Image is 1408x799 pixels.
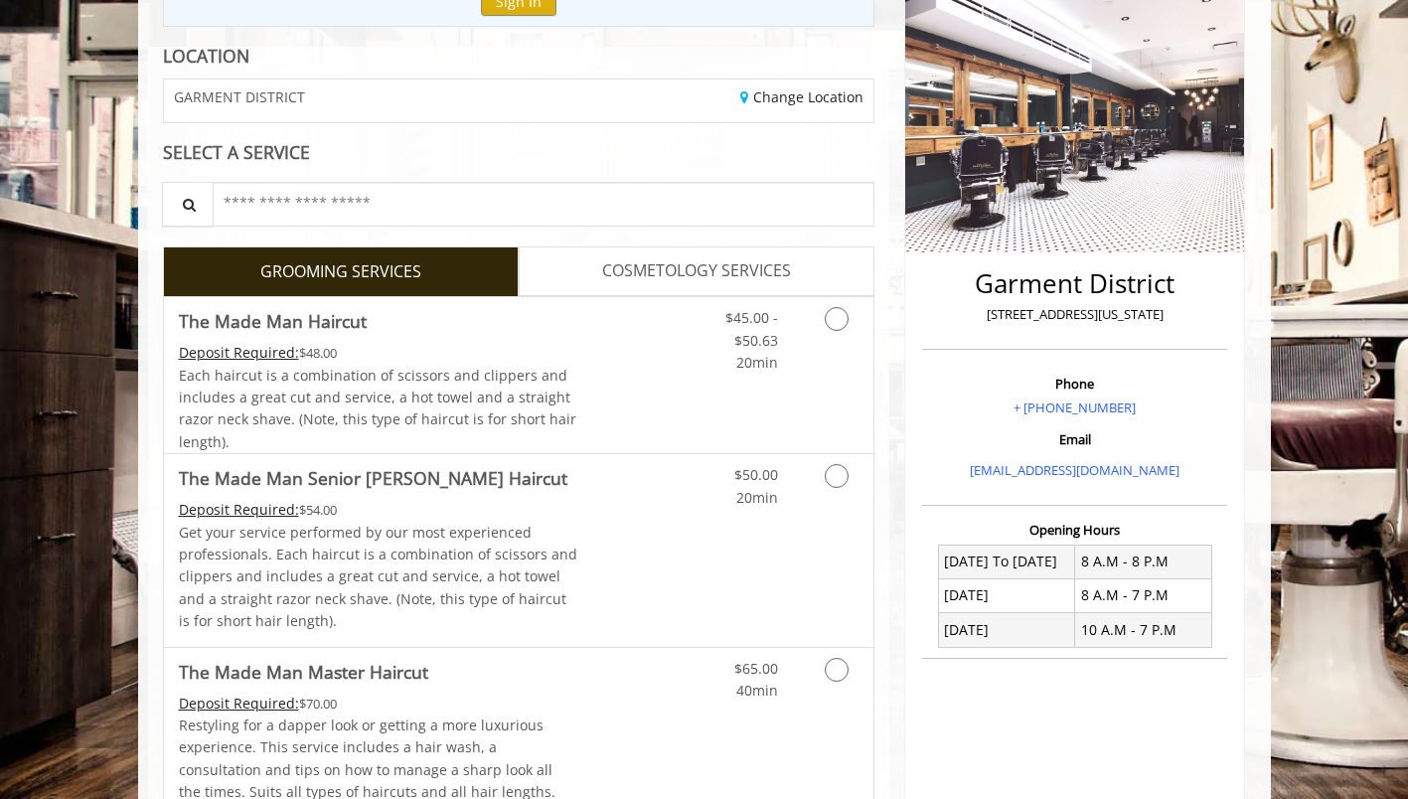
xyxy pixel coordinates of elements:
span: GARMENT DISTRICT [174,89,305,104]
h3: Phone [927,377,1222,391]
b: LOCATION [163,44,249,68]
a: Change Location [740,87,863,106]
td: 8 A.M - 8 P.M [1075,545,1212,578]
a: + [PHONE_NUMBER] [1014,399,1136,416]
span: $65.00 [734,659,778,678]
b: The Made Man Senior [PERSON_NAME] Haircut [179,464,567,492]
b: The Made Man Haircut [179,307,367,335]
div: $54.00 [179,499,578,521]
div: $48.00 [179,342,578,364]
span: This service needs some Advance to be paid before we block your appointment [179,694,299,713]
td: [DATE] [938,578,1075,612]
b: The Made Man Master Haircut [179,658,428,686]
h2: Garment District [927,269,1222,298]
span: 20min [736,488,778,507]
h3: Opening Hours [922,523,1227,537]
td: [DATE] [938,613,1075,647]
td: 10 A.M - 7 P.M [1075,613,1212,647]
span: 20min [736,353,778,372]
div: SELECT A SERVICE [163,143,875,162]
button: Service Search [162,182,214,227]
h3: Email [927,432,1222,446]
span: COSMETOLOGY SERVICES [602,258,791,284]
td: 8 A.M - 7 P.M [1075,578,1212,612]
span: This service needs some Advance to be paid before we block your appointment [179,343,299,362]
span: Each haircut is a combination of scissors and clippers and includes a great cut and service, a ho... [179,366,576,451]
p: Get your service performed by our most experienced professionals. Each haircut is a combination o... [179,522,578,633]
span: 40min [736,681,778,700]
span: $45.00 - $50.63 [725,308,778,349]
span: GROOMING SERVICES [260,259,421,285]
a: [EMAIL_ADDRESS][DOMAIN_NAME] [970,461,1179,479]
td: [DATE] To [DATE] [938,545,1075,578]
span: This service needs some Advance to be paid before we block your appointment [179,500,299,519]
span: $50.00 [734,465,778,484]
p: [STREET_ADDRESS][US_STATE] [927,304,1222,325]
div: $70.00 [179,693,578,715]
